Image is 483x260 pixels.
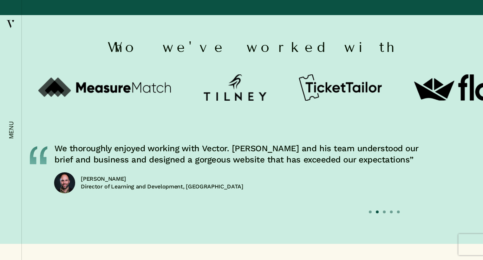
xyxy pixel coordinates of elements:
button: 3 of 5 [383,211,386,214]
p: We thoroughly enjoyed working with Vector. [PERSON_NAME] and his team understood our brief and bu... [54,143,424,165]
button: 1 of 5 [369,211,372,214]
em: Director of Learning and Development, [GEOGRAPHIC_DATA] [81,183,432,191]
em: menu [8,121,15,139]
button: 4 of 5 [390,211,393,214]
button: 5 of 5 [397,211,400,214]
button: 2 of 5 [376,211,379,214]
h6: [PERSON_NAME] [81,175,432,183]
